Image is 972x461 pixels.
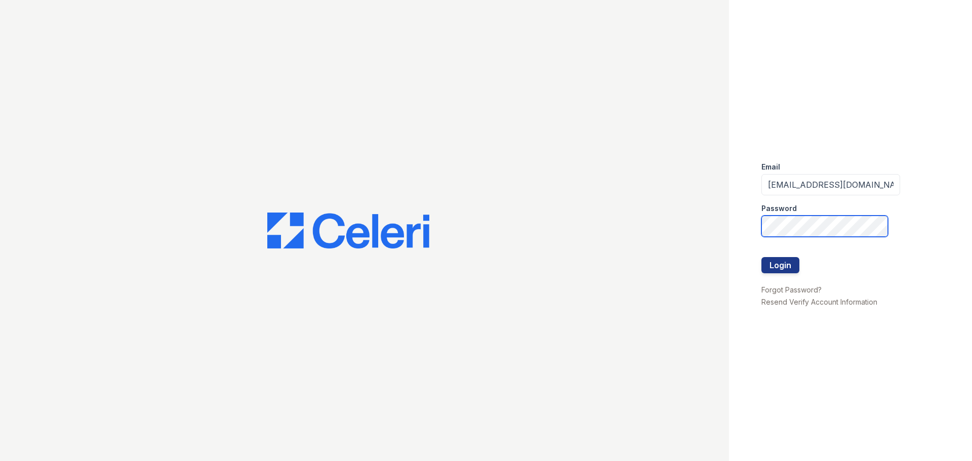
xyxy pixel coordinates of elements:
button: Login [761,257,799,273]
img: CE_Logo_Blue-a8612792a0a2168367f1c8372b55b34899dd931a85d93a1a3d3e32e68fde9ad4.png [267,213,429,249]
label: Password [761,203,797,214]
label: Email [761,162,780,172]
a: Forgot Password? [761,285,822,294]
a: Resend Verify Account Information [761,298,877,306]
